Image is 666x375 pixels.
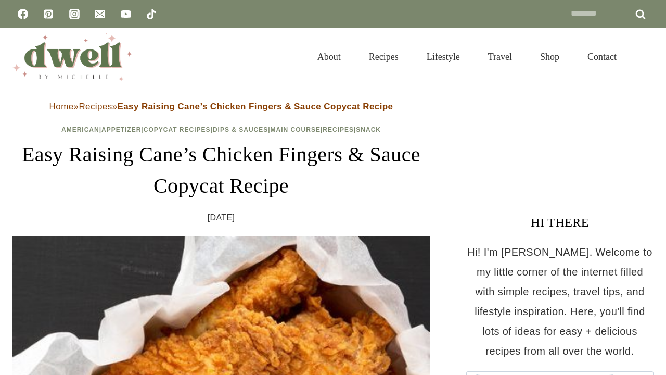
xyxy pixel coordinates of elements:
[573,39,631,75] a: Contact
[61,126,381,133] span: | | | | | |
[79,102,112,111] a: Recipes
[303,39,631,75] nav: Primary Navigation
[38,4,59,24] a: Pinterest
[466,213,654,232] h3: HI THERE
[12,4,33,24] a: Facebook
[271,126,321,133] a: Main Course
[144,126,211,133] a: Copycat Recipes
[49,102,393,111] span: » »
[474,39,526,75] a: Travel
[466,242,654,361] p: Hi! I'm [PERSON_NAME]. Welcome to my little corner of the internet filled with simple recipes, tr...
[323,126,354,133] a: Recipes
[49,102,74,111] a: Home
[141,4,162,24] a: TikTok
[12,33,132,81] img: DWELL by michelle
[526,39,573,75] a: Shop
[208,210,235,226] time: [DATE]
[213,126,268,133] a: Dips & Sauces
[89,4,110,24] a: Email
[303,39,355,75] a: About
[355,39,413,75] a: Recipes
[356,126,381,133] a: Snack
[116,4,136,24] a: YouTube
[101,126,141,133] a: Appetizer
[636,48,654,66] button: View Search Form
[64,4,85,24] a: Instagram
[61,126,99,133] a: American
[117,102,393,111] strong: Easy Raising Cane’s Chicken Fingers & Sauce Copycat Recipe
[12,139,430,202] h1: Easy Raising Cane’s Chicken Fingers & Sauce Copycat Recipe
[413,39,474,75] a: Lifestyle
